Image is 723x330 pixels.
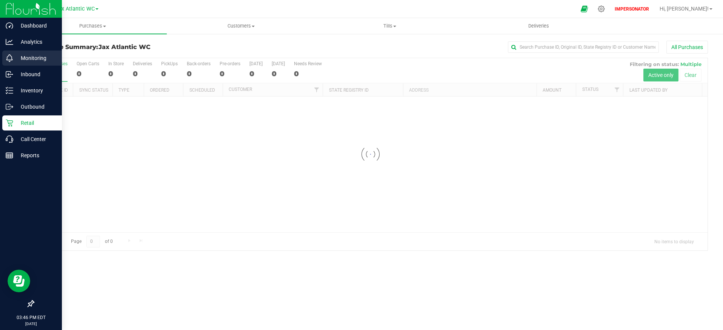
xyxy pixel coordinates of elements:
iframe: Resource center [8,270,30,292]
inline-svg: Reports [6,152,13,159]
inline-svg: Outbound [6,103,13,111]
p: Outbound [13,102,58,111]
p: IMPERSONATOR [612,6,652,12]
button: All Purchases [666,41,708,54]
a: Customers [167,18,315,34]
p: Inventory [13,86,58,95]
a: Deliveries [465,18,613,34]
inline-svg: Dashboard [6,22,13,29]
p: Call Center [13,135,58,144]
inline-svg: Inventory [6,87,13,94]
inline-svg: Inbound [6,71,13,78]
p: Inbound [13,70,58,79]
p: 03:46 PM EDT [3,314,58,321]
a: Purchases [18,18,167,34]
span: Jax Atlantic WC [98,43,151,51]
inline-svg: Monitoring [6,54,13,62]
inline-svg: Call Center [6,135,13,143]
p: Dashboard [13,21,58,30]
div: Manage settings [597,5,606,12]
p: Reports [13,151,58,160]
p: Monitoring [13,54,58,63]
input: Search Purchase ID, Original ID, State Registry ID or Customer Name... [508,41,659,53]
p: [DATE] [3,321,58,327]
h3: Purchase Summary: [33,44,258,51]
inline-svg: Retail [6,119,13,127]
span: Deliveries [518,23,559,29]
a: Tills [315,18,464,34]
span: Hi, [PERSON_NAME]! [660,6,709,12]
p: Retail [13,118,58,127]
span: Purchases [18,23,167,29]
span: Tills [316,23,464,29]
inline-svg: Analytics [6,38,13,46]
span: Customers [167,23,315,29]
p: Analytics [13,37,58,46]
span: Jax Atlantic WC [55,6,95,12]
span: Open Ecommerce Menu [576,2,593,16]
